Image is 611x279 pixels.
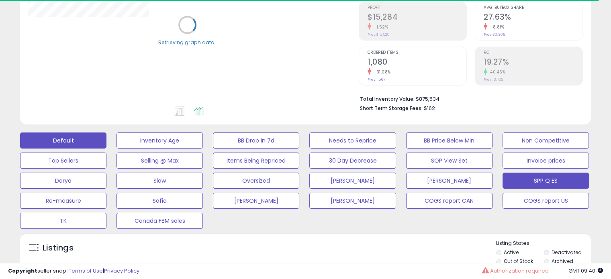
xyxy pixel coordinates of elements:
[484,12,582,23] h2: 27.63%
[8,267,37,275] strong: Copyright
[504,249,519,256] label: Active
[503,153,589,169] button: Invoice prices
[104,267,139,275] a: Privacy Policy
[504,258,533,265] label: Out of Stock
[487,24,504,30] small: -8.81%
[503,173,589,189] button: SPP Q ES
[116,132,203,149] button: Inventory Age
[568,267,603,275] span: 2025-08-11 09:40 GMT
[116,173,203,189] button: Slow
[368,51,466,55] span: Ordered Items
[213,153,299,169] button: Items Being Repriced
[213,173,299,189] button: Oversized
[368,77,385,82] small: Prev: 1,567
[503,193,589,209] button: COGS report US
[309,153,396,169] button: 30 Day Decrease
[368,6,466,10] span: Profit
[484,32,505,37] small: Prev: 30.30%
[484,77,503,82] small: Prev: 13.72%
[116,213,203,229] button: Canada FBM sales
[368,32,390,37] small: Prev: $15,520
[309,173,396,189] button: [PERSON_NAME]
[484,6,582,10] span: Avg. Buybox Share
[406,193,492,209] button: COGS report CAN
[424,104,435,112] span: $162
[158,39,217,46] div: Retrieving graph data..
[20,213,106,229] button: TK
[213,132,299,149] button: BB Drop in 7d
[484,57,582,68] h2: 19.27%
[496,240,591,247] p: Listing States:
[309,132,396,149] button: Needs to Reprice
[487,69,505,75] small: 40.45%
[20,173,106,189] button: Darya
[371,24,388,30] small: -1.52%
[20,153,106,169] button: Top Sellers
[551,258,573,265] label: Archived
[360,94,577,103] li: $875,534
[43,242,74,254] h5: Listings
[406,132,492,149] button: BB Price Below Min
[368,12,466,23] h2: $15,284
[484,51,582,55] span: ROI
[8,267,139,275] div: seller snap | |
[69,267,103,275] a: Terms of Use
[406,153,492,169] button: SOP View Set
[213,193,299,209] button: [PERSON_NAME]
[406,173,492,189] button: [PERSON_NAME]
[20,193,106,209] button: Re-measure
[309,193,396,209] button: [PERSON_NAME]
[20,132,106,149] button: Default
[116,193,203,209] button: Sofia
[503,132,589,149] button: Non Competitive
[360,105,423,112] b: Short Term Storage Fees:
[371,69,391,75] small: -31.08%
[368,57,466,68] h2: 1,080
[116,153,203,169] button: Selling @ Max
[360,96,415,102] b: Total Inventory Value:
[551,249,581,256] label: Deactivated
